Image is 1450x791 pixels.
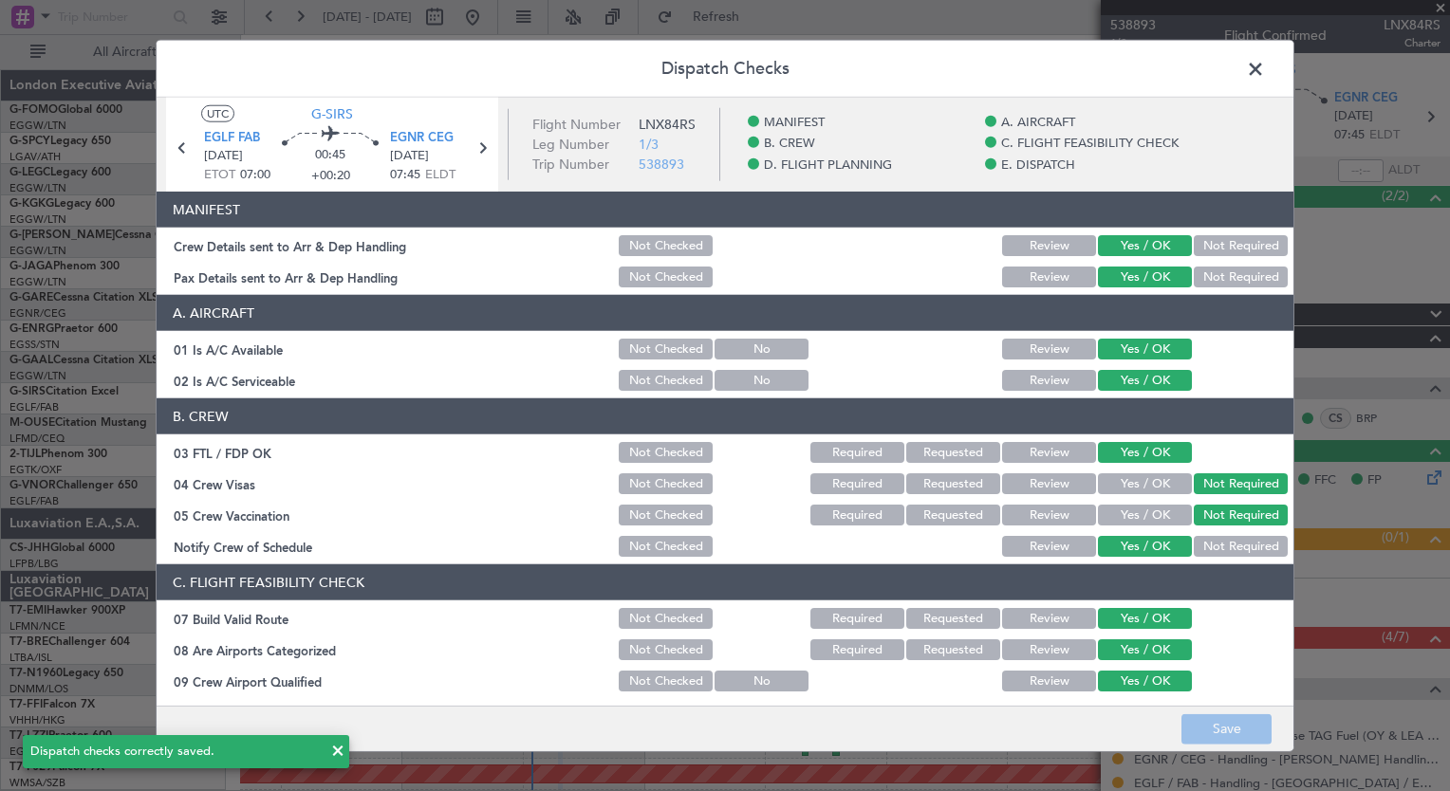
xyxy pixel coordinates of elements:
button: Yes / OK [1098,339,1192,359]
button: Not Required [1194,235,1288,256]
button: Yes / OK [1098,639,1192,660]
span: C. FLIGHT FEASIBILITY CHECK [1001,135,1179,154]
button: Yes / OK [1098,536,1192,557]
header: Dispatch Checks [157,41,1293,98]
button: Yes / OK [1098,671,1192,691]
button: Yes / OK [1098,505,1192,525]
button: Not Required [1194,505,1288,525]
button: Yes / OK [1098,473,1192,494]
button: Yes / OK [1098,235,1192,256]
button: Not Required [1194,536,1288,557]
button: Not Required [1194,267,1288,287]
button: Yes / OK [1098,267,1192,287]
div: Dispatch checks correctly saved. [30,743,321,762]
button: Yes / OK [1098,370,1192,391]
button: Yes / OK [1098,442,1192,463]
button: Not Required [1194,473,1288,494]
button: Yes / OK [1098,608,1192,629]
